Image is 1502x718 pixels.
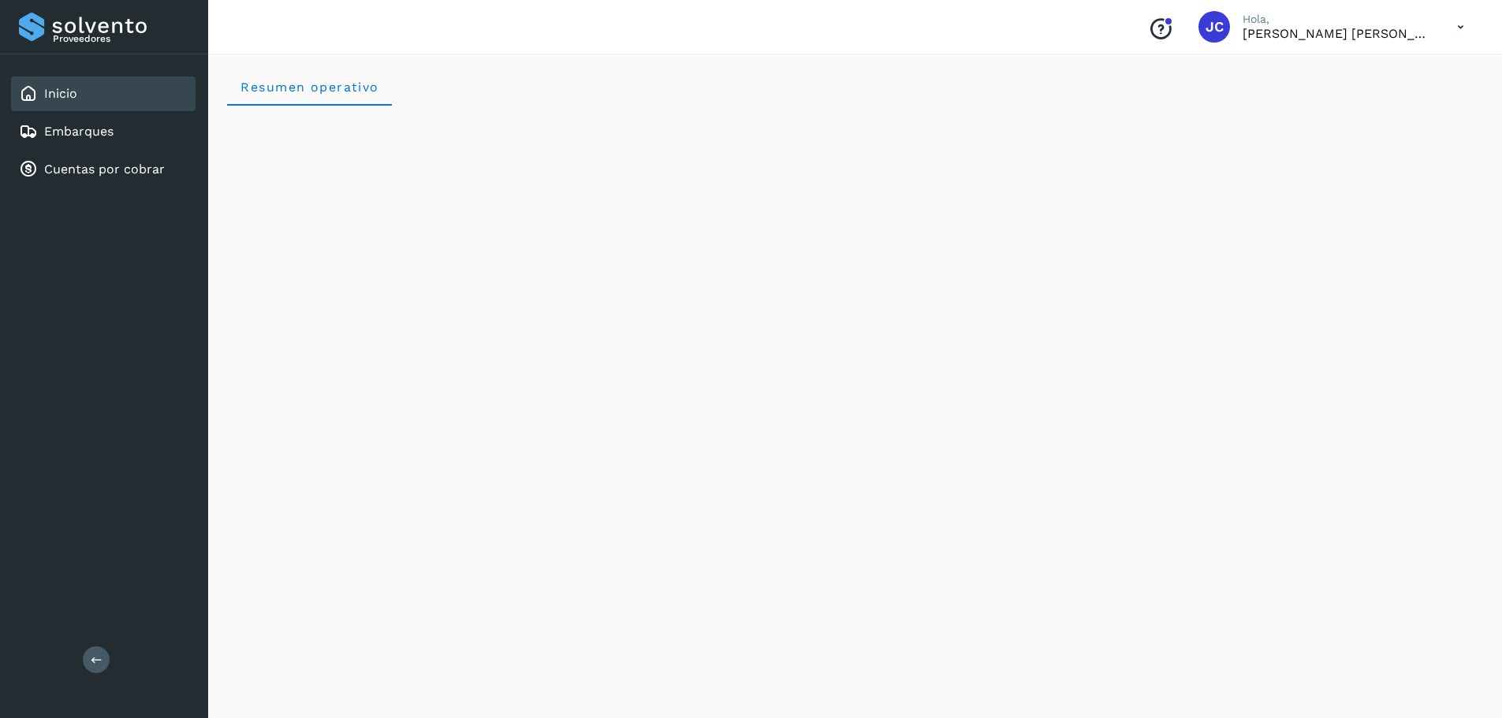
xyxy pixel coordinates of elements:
[44,162,165,177] a: Cuentas por cobrar
[11,76,196,111] div: Inicio
[53,33,189,44] p: Proveedores
[240,80,379,95] span: Resumen operativo
[1243,26,1432,41] p: JUAN CARLOS MORAN COALLA
[11,114,196,149] div: Embarques
[44,86,77,101] a: Inicio
[44,124,114,139] a: Embarques
[1243,13,1432,26] p: Hola,
[11,152,196,187] div: Cuentas por cobrar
